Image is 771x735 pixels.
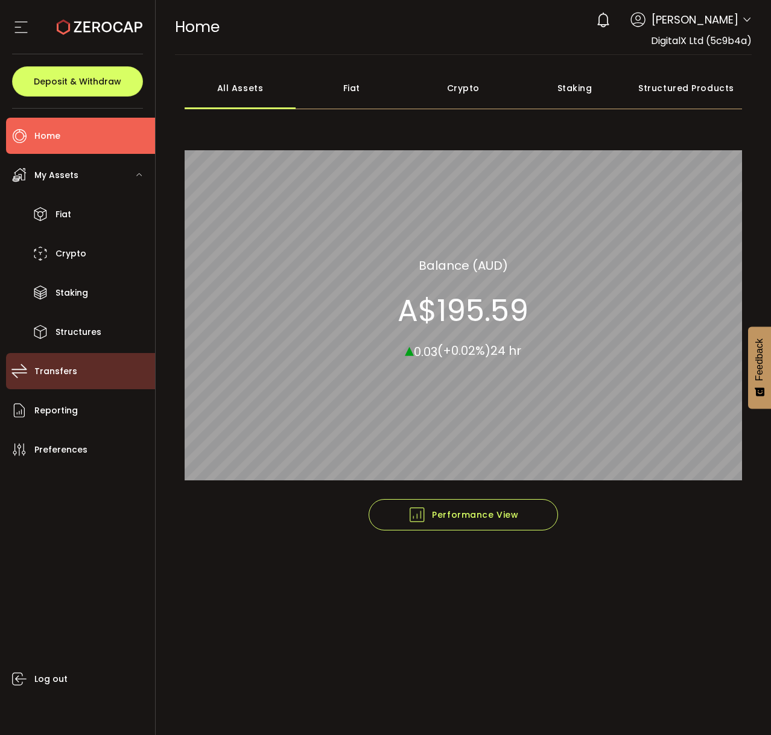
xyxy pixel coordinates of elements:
[490,342,521,359] span: 24 hr
[630,67,742,109] div: Structured Products
[296,67,407,109] div: Fiat
[34,77,121,86] span: Deposit & Withdraw
[711,677,771,735] iframe: Chat Widget
[405,336,414,362] span: ▴
[519,67,630,109] div: Staking
[652,11,738,28] span: [PERSON_NAME]
[175,16,220,37] span: Home
[651,34,752,48] span: DigitalX Ltd (5c9b4a)
[185,67,296,109] div: All Assets
[754,339,765,381] span: Feedback
[56,206,71,223] span: Fiat
[419,256,508,274] section: Balance (AUD)
[56,323,101,341] span: Structures
[369,499,558,530] button: Performance View
[414,343,437,360] span: 0.03
[407,67,519,109] div: Crypto
[34,127,60,145] span: Home
[12,66,143,97] button: Deposit & Withdraw
[34,167,78,184] span: My Assets
[398,292,528,328] section: A$195.59
[34,363,77,380] span: Transfers
[408,506,518,524] span: Performance View
[748,326,771,409] button: Feedback - Show survey
[56,284,88,302] span: Staking
[34,402,78,419] span: Reporting
[34,441,87,459] span: Preferences
[437,342,490,359] span: (+0.02%)
[56,245,86,262] span: Crypto
[34,670,68,688] span: Log out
